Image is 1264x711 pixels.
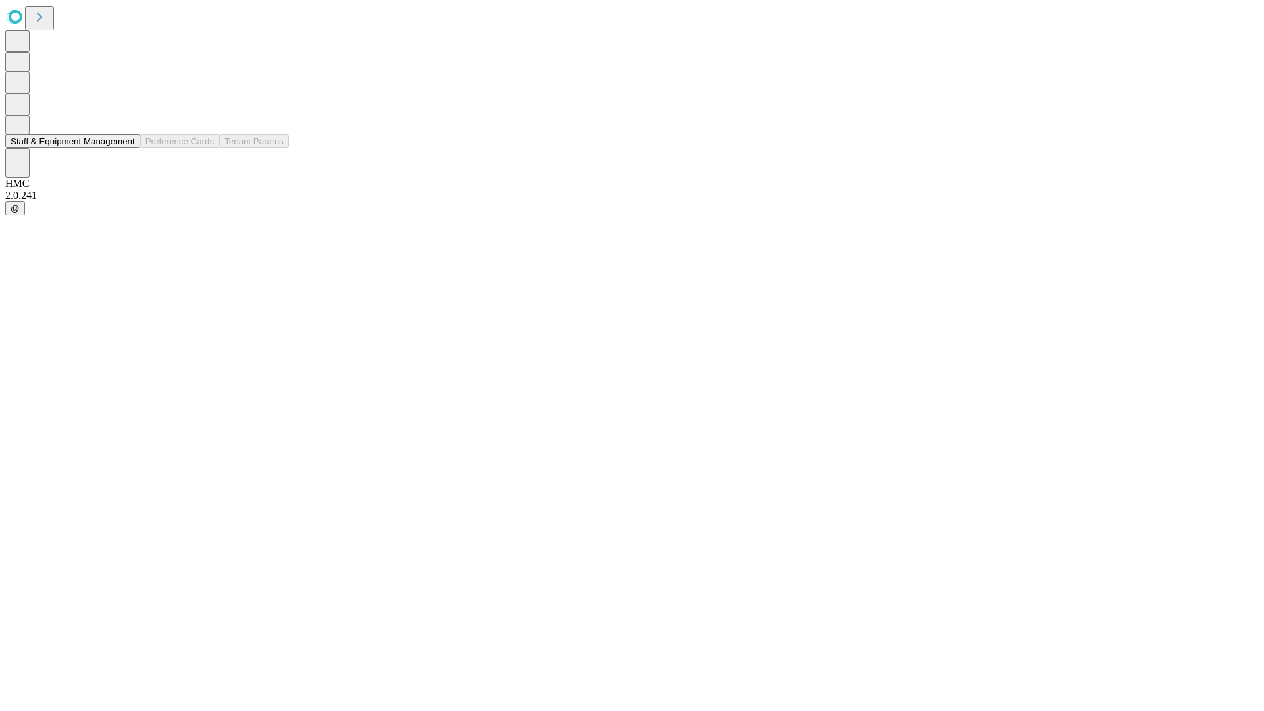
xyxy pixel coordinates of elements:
[5,190,1259,201] div: 2.0.241
[5,134,140,148] button: Staff & Equipment Management
[140,134,219,148] button: Preference Cards
[5,178,1259,190] div: HMC
[11,203,20,213] span: @
[5,201,25,215] button: @
[219,134,289,148] button: Tenant Params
